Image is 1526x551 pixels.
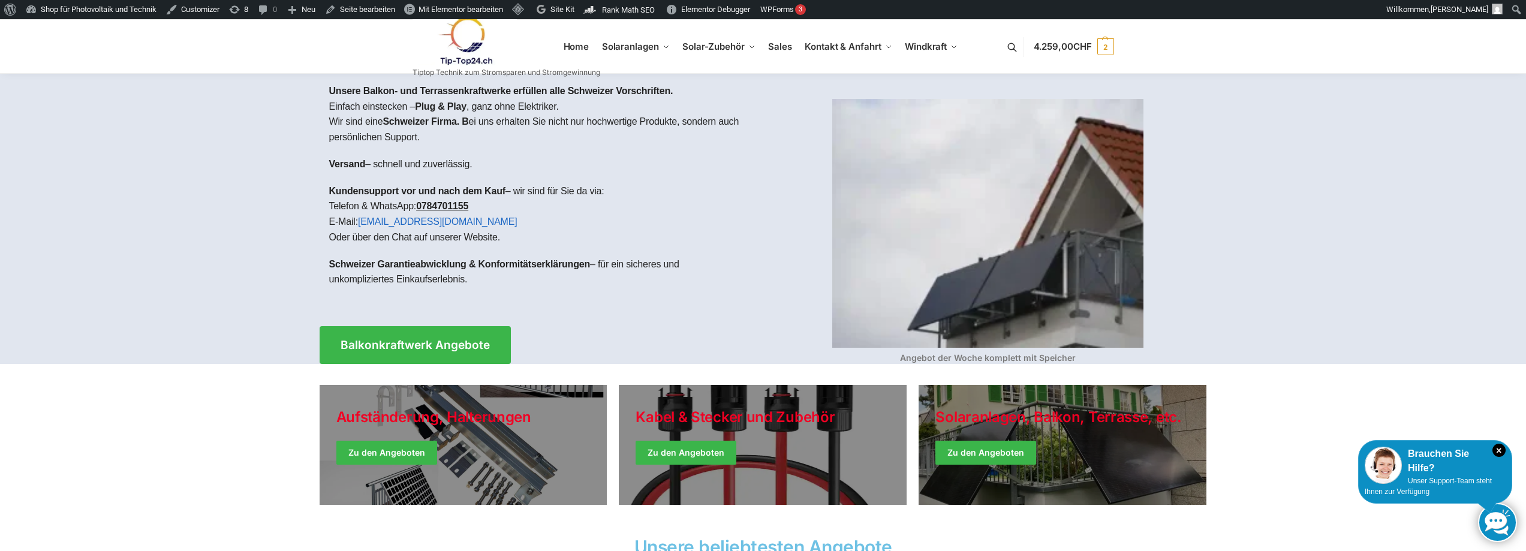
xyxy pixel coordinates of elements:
img: Customer service [1365,447,1402,484]
img: Home 1 [832,99,1143,348]
span: 4.259,00 [1034,41,1092,52]
nav: Cart contents [1034,19,1114,75]
span: Windkraft [905,41,947,52]
span: Kontakt & Anfahrt [805,41,881,52]
strong: Unsere Balkon- und Terrassenkraftwerke erfüllen alle Schweizer Vorschriften. [329,86,673,96]
span: 2 [1097,38,1114,55]
span: Unser Support-Team steht Ihnen zur Verfügung [1365,477,1492,496]
a: Holiday Style [320,385,607,505]
span: CHF [1073,41,1092,52]
span: [PERSON_NAME] [1431,5,1488,14]
img: Benutzerbild von Rupert Spoddig [1492,4,1503,14]
div: 3 [795,4,806,15]
p: – wir sind für Sie da via: Telefon & WhatsApp: E-Mail: Oder über den Chat auf unserer Website. [329,183,754,245]
a: Kontakt & Anfahrt [800,20,897,74]
p: – für ein sicheres und unkompliziertes Einkaufserlebnis. [329,257,754,287]
strong: Schweizer Garantieabwicklung & Konformitätserklärungen [329,259,591,269]
span: Solar-Zubehör [682,41,745,52]
strong: Plug & Play [415,101,466,112]
a: [EMAIL_ADDRESS][DOMAIN_NAME] [358,216,517,227]
strong: Schweizer Firma. B [383,116,468,127]
div: Einfach einstecken – , ganz ohne Elektriker. [320,74,763,308]
strong: Angebot der Woche komplett mit Speicher [900,353,1076,363]
img: Solaranlagen, Speicheranlagen und Energiesparprodukte [413,17,517,65]
a: Sales [763,20,797,74]
p: Wir sind eine ei uns erhalten Sie nicht nur hochwertige Produkte, sondern auch persönlichen Support. [329,114,754,144]
span: Sales [768,41,792,52]
a: Solaranlagen [597,20,674,74]
div: Brauchen Sie Hilfe? [1365,447,1506,475]
a: 4.259,00CHF 2 [1034,29,1114,65]
tcxspan: Call 0784701155 via 3CX [416,201,468,211]
strong: Versand [329,159,366,169]
span: Rank Math SEO [602,5,655,14]
a: Winter Jackets [919,385,1206,505]
a: Balkonkraftwerk Angebote [320,326,511,364]
a: Windkraft [900,20,963,74]
p: – schnell und zuverlässig. [329,156,754,172]
span: Balkonkraftwerk Angebote [341,339,490,351]
a: Holiday Style [619,385,907,505]
span: Mit Elementor bearbeiten [419,5,503,14]
strong: Kundensupport vor und nach dem Kauf [329,186,505,196]
span: Solaranlagen [602,41,659,52]
p: Tiptop Technik zum Stromsparen und Stromgewinnung [413,69,600,76]
a: Solar-Zubehör [678,20,760,74]
span: Site Kit [550,5,574,14]
i: Schließen [1492,444,1506,457]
